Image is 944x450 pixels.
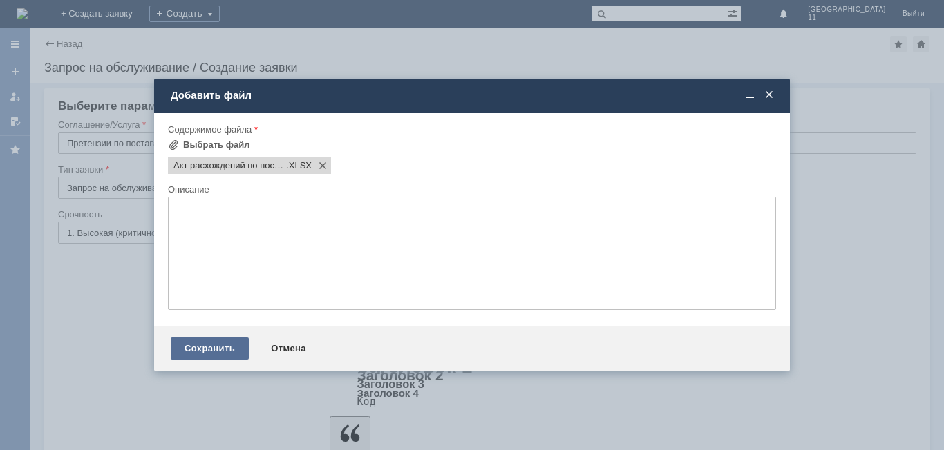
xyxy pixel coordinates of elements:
[6,6,202,50] div: [PERSON_NAME]/Добрый вечер!При приемке товара были выявлены расхождения. Акт во вложении. [GEOGRA...
[173,160,286,171] span: Акт расхождений по поступлению № Т2-2247 от 03.09.2025 г..XLSX
[743,89,757,101] span: Свернуть (Ctrl + M)
[762,89,776,101] span: Закрыть
[183,139,250,150] div: Выбрать файл
[286,160,312,171] span: Акт расхождений по поступлению № Т2-2247 от 03.09.2025 г..XLSX
[171,89,776,101] div: Добавить файл
[168,125,773,134] div: Содержимое файла
[168,185,773,194] div: Описание
[168,157,331,174] div: Акт расхождений по поступлению № Т2-2247 от 03.09.2025 г..XLSX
